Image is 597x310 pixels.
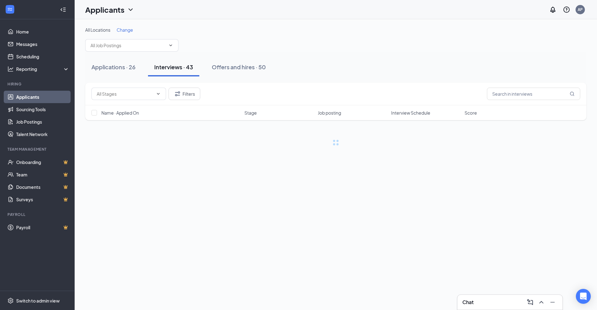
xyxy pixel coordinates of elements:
div: Team Management [7,147,68,152]
h1: Applicants [85,4,124,15]
svg: Filter [174,90,181,98]
svg: QuestionInfo [563,6,570,13]
div: Open Intercom Messenger [576,289,591,304]
input: All Job Postings [90,42,166,49]
svg: Notifications [549,6,557,13]
a: SurveysCrown [16,193,69,206]
span: Interview Schedule [391,110,430,116]
span: Name · Applied On [101,110,139,116]
span: Change [117,27,133,33]
span: Score [465,110,477,116]
svg: WorkstreamLogo [7,6,13,12]
svg: ChevronDown [168,43,173,48]
svg: Collapse [60,7,66,13]
div: Hiring [7,81,68,87]
a: TeamCrown [16,168,69,181]
div: Applications · 26 [91,63,136,71]
div: Payroll [7,212,68,217]
div: Switch to admin view [16,298,60,304]
input: Search in interviews [487,88,580,100]
a: Messages [16,38,69,50]
span: Job posting [318,110,341,116]
svg: Settings [7,298,14,304]
svg: ChevronDown [156,91,161,96]
input: All Stages [97,90,153,97]
a: DocumentsCrown [16,181,69,193]
svg: MagnifyingGlass [570,91,575,96]
span: All Locations [85,27,110,33]
button: Filter Filters [169,88,200,100]
a: Applicants [16,91,69,103]
a: OnboardingCrown [16,156,69,168]
h3: Chat [462,299,474,306]
svg: Analysis [7,66,14,72]
button: Minimize [548,297,558,307]
div: Offers and hires · 50 [212,63,266,71]
svg: ChevronUp [538,299,545,306]
button: ChevronUp [536,297,546,307]
svg: ChevronDown [127,6,134,13]
a: Sourcing Tools [16,103,69,116]
a: PayrollCrown [16,221,69,234]
svg: Minimize [549,299,556,306]
svg: ComposeMessage [526,299,534,306]
span: Stage [244,110,257,116]
a: Scheduling [16,50,69,63]
button: ComposeMessage [525,297,535,307]
a: Talent Network [16,128,69,140]
div: Interviews · 43 [154,63,193,71]
a: Job Postings [16,116,69,128]
a: Home [16,25,69,38]
div: Reporting [16,66,70,72]
div: AP [578,7,583,12]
